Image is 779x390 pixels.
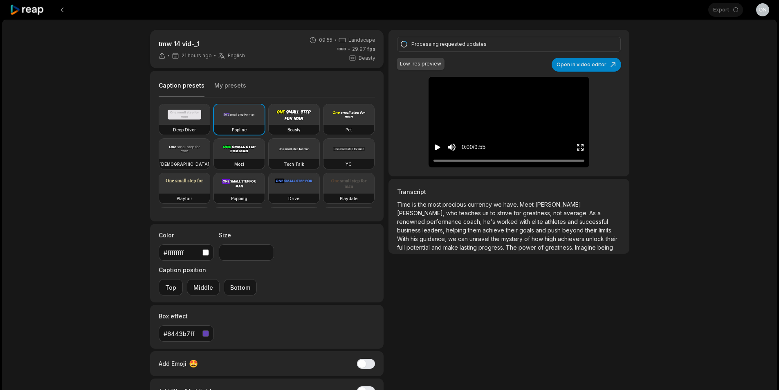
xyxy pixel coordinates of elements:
[483,218,497,225] span: he's
[428,201,442,208] span: most
[532,235,545,242] span: how
[159,312,214,320] label: Box effect
[287,126,301,133] h3: Beasty
[545,218,568,225] span: athletes
[411,41,604,48] div: Processing requested updates
[483,227,506,234] span: achieve
[523,210,553,216] span: greatness,
[552,58,621,72] button: Open in video editor
[182,52,212,59] span: 21 hours ago
[478,244,506,251] span: progress.
[545,235,558,242] span: high
[519,218,532,225] span: with
[535,201,581,208] span: [PERSON_NAME]
[497,218,519,225] span: worked
[506,227,519,234] span: their
[159,325,214,342] button: #6443b7ff
[159,266,257,274] label: Caption position
[177,195,192,202] h3: Playfair
[442,201,468,208] span: precious
[568,218,579,225] span: and
[164,248,199,257] div: #ffffffff
[446,227,468,234] span: helping
[159,244,214,261] button: #ffffffff
[367,46,375,52] span: fps
[538,244,545,251] span: of
[576,140,584,155] button: Enter Fullscreen
[506,244,519,251] span: The
[224,279,257,295] button: Bottom
[422,227,446,234] span: leaders,
[420,235,448,242] span: guidance,
[563,210,589,216] span: average.
[494,201,503,208] span: we
[459,210,483,216] span: teaches
[411,235,420,242] span: his
[348,36,375,44] span: Landscape
[412,201,418,208] span: is
[187,279,220,295] button: Middle
[397,187,620,196] h3: Transcript
[397,244,406,251] span: full
[164,329,199,338] div: #6443b7ff
[586,235,606,242] span: unlock
[159,231,214,239] label: Color
[346,161,352,167] h3: YC
[231,195,247,202] h3: Popping
[468,227,483,234] span: them
[548,227,562,234] span: push
[503,201,520,208] span: have.
[514,210,523,216] span: for
[462,143,485,151] div: 0:00 / 9:55
[575,244,597,251] span: Imagine
[597,244,613,251] span: being
[536,227,548,234] span: and
[558,235,586,242] span: achievers
[597,210,601,216] span: a
[406,244,431,251] span: potential
[443,244,460,251] span: make
[400,60,441,68] div: Low-res preview
[519,227,536,234] span: goals
[520,201,535,208] span: Meet
[228,52,245,59] span: English
[397,218,427,225] span: renowned
[463,218,483,225] span: coach,
[545,244,575,251] span: greatness.
[562,227,585,234] span: beyond
[491,235,501,242] span: the
[524,235,532,242] span: of
[173,126,196,133] h3: Deep Diver
[288,195,299,202] h3: Drive
[397,201,412,208] span: Time
[751,362,771,382] iframe: To enrich screen reader interactions, please activate Accessibility in Grammarly extension settings
[579,218,608,225] span: successful
[585,227,599,234] span: their
[599,227,613,234] span: limits.
[469,235,491,242] span: unravel
[232,126,247,133] h3: Popline
[433,140,442,155] button: Play video
[589,210,597,216] span: As
[359,54,375,62] span: Beasty
[352,45,375,53] span: 29.97
[397,210,446,216] span: [PERSON_NAME],
[284,161,304,167] h3: Tech Talk
[446,210,459,216] span: who
[448,235,458,242] span: we
[490,210,497,216] span: to
[214,81,246,97] button: My presets
[447,142,457,152] button: Mute sound
[519,244,538,251] span: power
[427,218,463,225] span: performance
[468,201,494,208] span: currency
[159,359,186,368] span: Add Emoji
[553,210,563,216] span: not
[346,126,352,133] h3: Pet
[483,210,490,216] span: us
[219,231,274,239] label: Size
[189,358,198,369] span: 🤩
[397,227,422,234] span: business
[158,39,245,49] p: tmw 14 vid-_1
[319,36,332,44] span: 09:55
